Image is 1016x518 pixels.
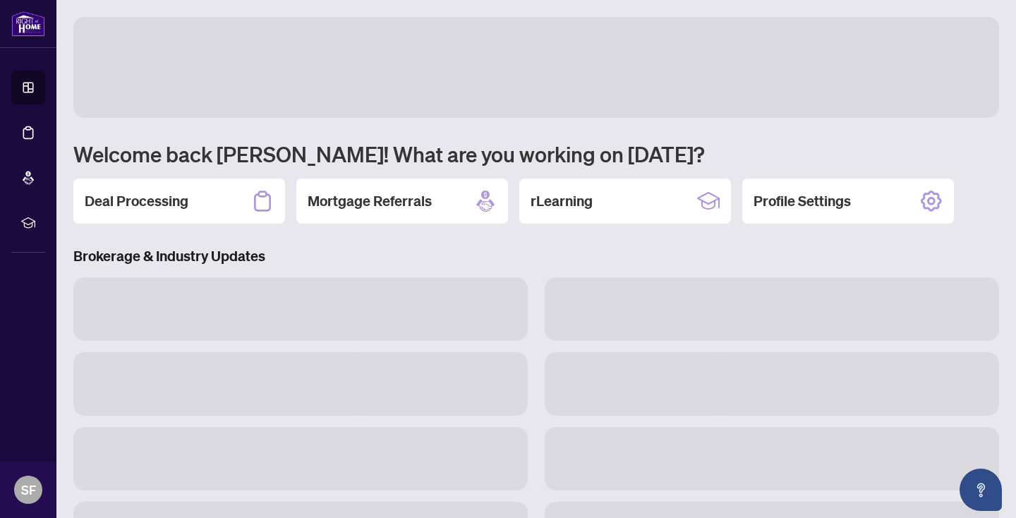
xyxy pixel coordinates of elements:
[11,11,45,37] img: logo
[21,480,36,500] span: SF
[85,191,188,211] h2: Deal Processing
[73,140,999,167] h1: Welcome back [PERSON_NAME]! What are you working on [DATE]?
[531,191,593,211] h2: rLearning
[308,191,432,211] h2: Mortgage Referrals
[960,469,1002,511] button: Open asap
[73,246,999,266] h3: Brokerage & Industry Updates
[754,191,851,211] h2: Profile Settings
